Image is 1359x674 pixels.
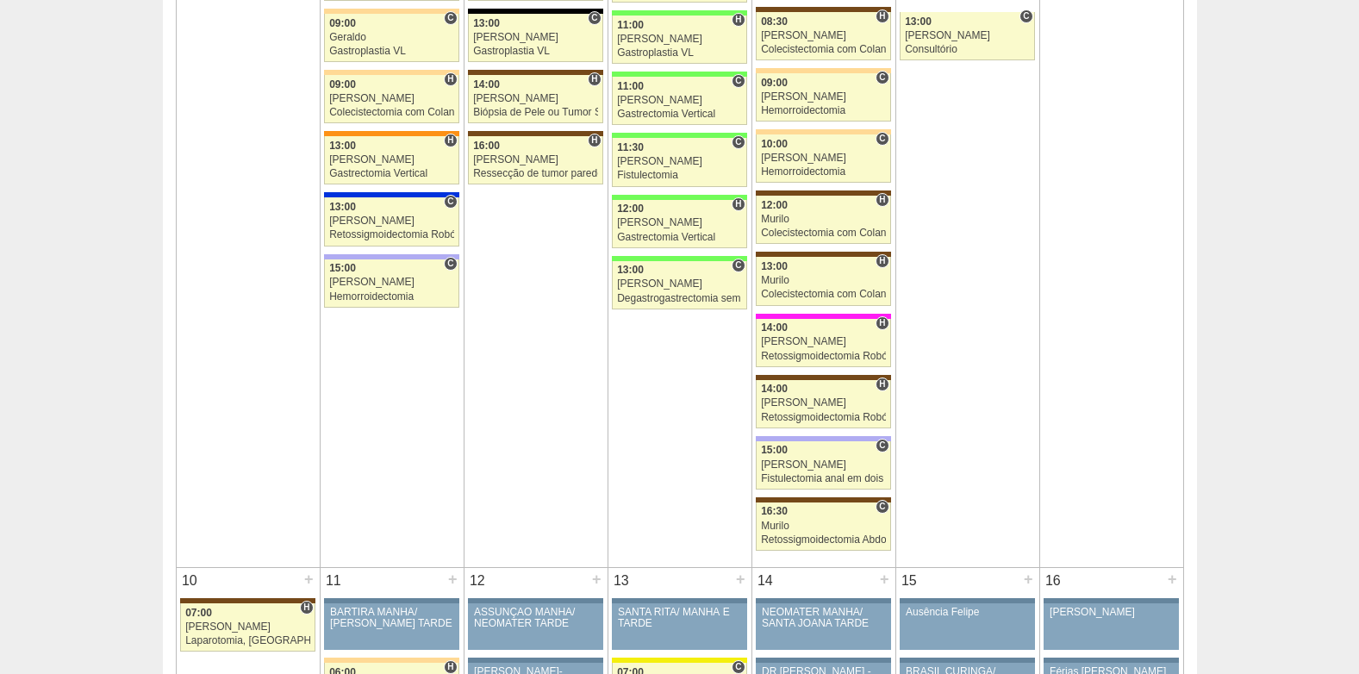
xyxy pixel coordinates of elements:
[900,658,1034,663] div: Key: Aviso
[329,93,454,104] div: [PERSON_NAME]
[185,607,212,619] span: 07:00
[761,16,788,28] span: 08:30
[756,319,890,367] a: H 14:00 [PERSON_NAME] Retossigmoidectomia Robótica
[468,9,602,14] div: Key: Blanc
[762,607,885,629] div: NEOMATER MANHÃ/ SANTA JOANA TARDE
[756,380,890,428] a: H 14:00 [PERSON_NAME] Retossigmoidectomia Robótica
[589,568,604,590] div: +
[473,78,500,90] span: 14:00
[324,259,458,308] a: C 15:00 [PERSON_NAME] Hemorroidectomia
[468,603,602,650] a: ASSUNÇÃO MANHÃ/ NEOMATER TARDE
[756,134,890,183] a: C 10:00 [PERSON_NAME] Hemorroidectomia
[329,32,454,43] div: Geraldo
[617,34,742,45] div: [PERSON_NAME]
[617,19,644,31] span: 11:00
[761,30,886,41] div: [PERSON_NAME]
[732,74,745,88] span: Consultório
[756,73,890,122] a: C 09:00 [PERSON_NAME] Hemorroidectomia
[324,197,458,246] a: C 13:00 [PERSON_NAME] Retossigmoidectomia Robótica
[608,568,635,594] div: 13
[612,72,746,77] div: Key: Brasil
[185,635,310,646] div: Laparotomia, [GEOGRAPHIC_DATA], Drenagem, Bridas
[302,568,316,590] div: +
[761,351,886,362] div: Retossigmoidectomia Robótica
[612,133,746,138] div: Key: Brasil
[330,607,453,629] div: BARTIRA MANHÃ/ [PERSON_NAME] TARDE
[473,46,598,57] div: Gastroplastia VL
[444,11,457,25] span: Consultório
[756,252,890,257] div: Key: Santa Joana
[444,660,457,674] span: Hospital
[617,293,742,304] div: Degastrogastrectomia sem vago
[756,436,890,441] div: Key: Christóvão da Gama
[876,378,888,391] span: Hospital
[612,598,746,603] div: Key: Aviso
[761,444,788,456] span: 15:00
[612,200,746,248] a: H 12:00 [PERSON_NAME] Gastrectomia Vertical
[761,383,788,395] span: 14:00
[752,568,779,594] div: 14
[905,30,1030,41] div: [PERSON_NAME]
[618,607,741,629] div: SANTA RITA/ MANHÃ E TARDE
[761,521,886,532] div: Murilo
[761,505,788,517] span: 16:30
[756,257,890,305] a: H 13:00 Murilo Colecistectomia com Colangiografia VL
[612,195,746,200] div: Key: Brasil
[444,195,457,209] span: Consultório
[324,598,458,603] div: Key: Aviso
[324,75,458,123] a: H 09:00 [PERSON_NAME] Colecistectomia com Colangiografia VL
[329,229,454,240] div: Retossigmoidectomia Robótica
[321,568,347,594] div: 11
[588,134,601,147] span: Hospital
[473,93,598,104] div: [PERSON_NAME]
[612,10,746,16] div: Key: Brasil
[756,598,890,603] div: Key: Aviso
[617,109,742,120] div: Gastrectomia Vertical
[756,129,890,134] div: Key: Bartira
[329,107,454,118] div: Colecistectomia com Colangiografia VL
[1165,568,1180,590] div: +
[617,95,742,106] div: [PERSON_NAME]
[444,134,457,147] span: Hospital
[900,12,1034,60] a: C 13:00 [PERSON_NAME] Consultório
[733,568,748,590] div: +
[1044,598,1178,603] div: Key: Aviso
[1040,568,1067,594] div: 16
[468,598,602,603] div: Key: Aviso
[185,621,310,633] div: [PERSON_NAME]
[756,68,890,73] div: Key: Bartira
[761,473,886,484] div: Fistulectomia anal em dois tempos
[468,658,602,663] div: Key: Aviso
[876,439,888,452] span: Consultório
[468,70,602,75] div: Key: Santa Joana
[473,168,598,179] div: Ressecção de tumor parede abdominal pélvica
[761,138,788,150] span: 10:00
[756,190,890,196] div: Key: Santa Joana
[761,214,886,225] div: Murilo
[617,232,742,243] div: Gastrectomia Vertical
[732,259,745,272] span: Consultório
[876,71,888,84] span: Consultório
[756,375,890,380] div: Key: Santa Joana
[900,603,1034,650] a: Ausência Felipe
[876,500,888,514] span: Consultório
[761,166,886,178] div: Hemorroidectomia
[473,107,598,118] div: Biópsia de Pele ou Tumor Superficial
[180,603,315,652] a: H 07:00 [PERSON_NAME] Laparotomia, [GEOGRAPHIC_DATA], Drenagem, Bridas
[329,262,356,274] span: 15:00
[761,44,886,55] div: Colecistectomia com Colangiografia VL
[464,568,491,594] div: 12
[324,254,458,259] div: Key: Christóvão da Gama
[588,72,601,86] span: Hospital
[761,228,886,239] div: Colecistectomia com Colangiografia VL
[473,32,598,43] div: [PERSON_NAME]
[444,257,457,271] span: Consultório
[1044,658,1178,663] div: Key: Aviso
[474,607,597,629] div: ASSUNÇÃO MANHÃ/ NEOMATER TARDE
[588,11,601,25] span: Consultório
[329,17,356,29] span: 09:00
[444,72,457,86] span: Hospital
[329,291,454,303] div: Hemorroidectomia
[761,321,788,334] span: 14:00
[329,46,454,57] div: Gastroplastia VL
